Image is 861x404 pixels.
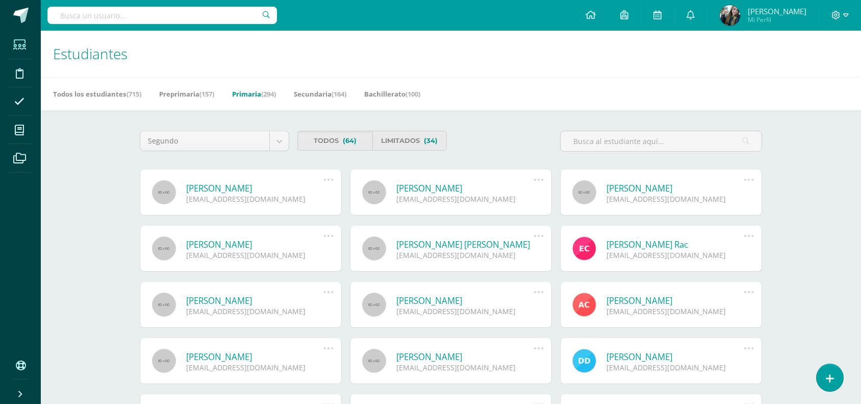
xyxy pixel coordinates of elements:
[47,7,277,24] input: Busca un usuario...
[606,194,744,204] div: [EMAIL_ADDRESS][DOMAIN_NAME]
[406,89,420,99] span: (100)
[332,89,346,99] span: (164)
[343,131,357,150] span: (64)
[396,239,534,250] a: [PERSON_NAME] [PERSON_NAME]
[297,131,372,151] a: Todos(64)
[606,182,744,194] a: [PERSON_NAME]
[148,131,262,151] span: Segundo
[53,86,141,102] a: Todos los estudiantes(715)
[606,363,744,372] div: [EMAIL_ADDRESS][DOMAIN_NAME]
[606,295,744,306] a: [PERSON_NAME]
[126,89,141,99] span: (715)
[396,182,534,194] a: [PERSON_NAME]
[396,363,534,372] div: [EMAIL_ADDRESS][DOMAIN_NAME]
[159,86,214,102] a: Preprimaria(157)
[396,194,534,204] div: [EMAIL_ADDRESS][DOMAIN_NAME]
[606,250,744,260] div: [EMAIL_ADDRESS][DOMAIN_NAME]
[186,239,323,250] a: [PERSON_NAME]
[606,239,744,250] a: [PERSON_NAME] Rac
[561,131,762,151] input: Busca al estudiante aquí...
[186,295,323,306] a: [PERSON_NAME]
[261,89,276,99] span: (294)
[606,306,744,316] div: [EMAIL_ADDRESS][DOMAIN_NAME]
[748,15,806,24] span: Mi Perfil
[364,86,420,102] a: Bachillerato(100)
[186,182,323,194] a: [PERSON_NAME]
[186,250,323,260] div: [EMAIL_ADDRESS][DOMAIN_NAME]
[396,250,534,260] div: [EMAIL_ADDRESS][DOMAIN_NAME]
[140,131,289,151] a: Segundo
[396,306,534,316] div: [EMAIL_ADDRESS][DOMAIN_NAME]
[372,131,447,151] a: Limitados(34)
[720,5,740,26] img: ab28650470f0b57cd31dd7e6cf45ec32.png
[396,295,534,306] a: [PERSON_NAME]
[396,351,534,363] a: [PERSON_NAME]
[53,44,128,63] span: Estudiantes
[232,86,276,102] a: Primaria(294)
[186,306,323,316] div: [EMAIL_ADDRESS][DOMAIN_NAME]
[199,89,214,99] span: (157)
[606,351,744,363] a: [PERSON_NAME]
[294,86,346,102] a: Secundaria(164)
[748,6,806,16] span: [PERSON_NAME]
[186,351,323,363] a: [PERSON_NAME]
[424,131,438,150] span: (34)
[186,363,323,372] div: [EMAIL_ADDRESS][DOMAIN_NAME]
[186,194,323,204] div: [EMAIL_ADDRESS][DOMAIN_NAME]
